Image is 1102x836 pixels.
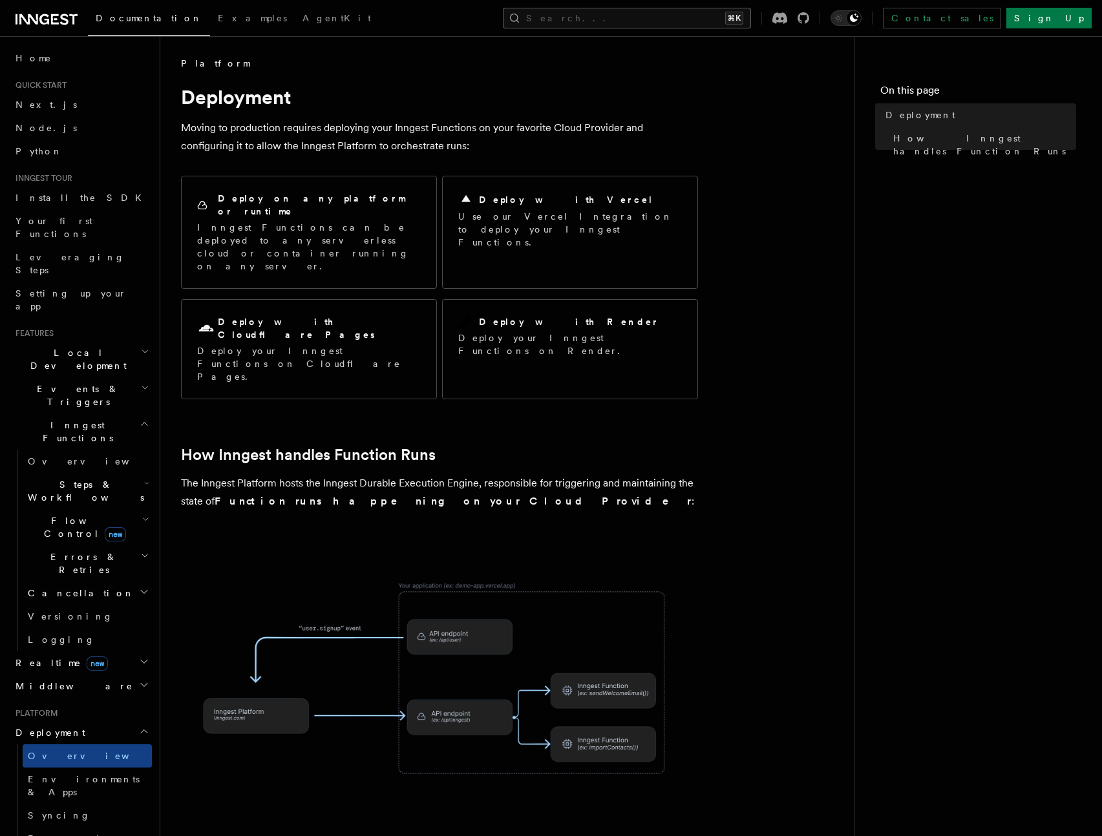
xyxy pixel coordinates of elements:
h2: Deploy with Cloudflare Pages [218,315,421,341]
a: How Inngest handles Function Runs [888,127,1076,163]
span: new [87,656,108,671]
button: Middleware [10,674,152,698]
button: Search...⌘K [503,8,751,28]
span: Flow Control [23,514,142,540]
a: Versioning [23,605,152,628]
a: Node.js [10,116,152,140]
a: Your first Functions [10,209,152,246]
span: Deployment [10,726,85,739]
a: Syncing [23,804,152,827]
p: Use our Vercel Integration to deploy your Inngest Functions. [458,210,682,249]
span: Logging [28,634,95,645]
h2: Deploy on any platform or runtime [218,192,421,218]
p: The Inngest Platform hosts the Inngest Durable Execution Engine, responsible for triggering and m... [181,474,698,510]
span: Overview [28,456,161,466]
span: new [105,527,126,541]
a: Overview [23,744,152,768]
p: Deploy your Inngest Functions on Cloudflare Pages. [197,344,421,383]
span: Local Development [10,346,141,372]
button: Flow Controlnew [23,509,152,545]
h2: Deploy with Vercel [479,193,653,206]
a: Deployment [880,103,1076,127]
p: Deploy your Inngest Functions on Render. [458,331,682,357]
span: Python [16,146,63,156]
span: Platform [181,57,249,70]
a: Deploy on any platform or runtimeInngest Functions can be deployed to any serverless cloud or con... [181,176,437,289]
a: Python [10,140,152,163]
span: Syncing [28,810,90,820]
strong: Function runs happening on your Cloud Provider [215,495,692,507]
span: Quick start [10,80,67,90]
kbd: ⌘K [725,12,743,25]
button: Realtimenew [10,651,152,674]
span: Platform [10,708,58,718]
a: Contact sales [883,8,1001,28]
a: Deploy with Cloudflare PagesDeploy your Inngest Functions on Cloudflare Pages. [181,299,437,399]
span: Leveraging Steps [16,252,125,275]
span: How Inngest handles Function Runs [893,132,1076,158]
button: Local Development [10,341,152,377]
a: Next.js [10,93,152,116]
span: Setting up your app [16,288,127,311]
button: Toggle dark mode [831,10,862,26]
span: AgentKit [302,13,371,23]
span: Steps & Workflows [23,478,144,504]
a: Sign Up [1006,8,1092,28]
p: Moving to production requires deploying your Inngest Functions on your favorite Cloud Provider an... [181,119,698,155]
svg: Cloudflare [197,320,215,338]
a: How Inngest handles Function Runs [181,446,436,464]
a: Documentation [88,4,210,36]
span: Middleware [10,680,133,693]
button: Events & Triggers [10,377,152,413]
h2: Deploy with Render [479,315,659,328]
a: Setting up your app [10,282,152,318]
span: Documentation [96,13,202,23]
span: Realtime [10,656,108,669]
span: Overview [28,751,161,761]
p: Inngest Functions can be deployed to any serverless cloud or container running on any server. [197,221,421,273]
span: Environments & Apps [28,774,140,797]
span: Examples [218,13,287,23]
a: Deploy with RenderDeploy your Inngest Functions on Render. [442,299,698,399]
a: Home [10,47,152,70]
h4: On this page [880,83,1076,103]
button: Inngest Functions [10,413,152,450]
span: Features [10,328,54,339]
button: Errors & Retries [23,545,152,581]
span: Versioning [28,611,113,622]
span: Inngest tour [10,173,72,183]
span: Node.js [16,123,77,133]
button: Steps & Workflows [23,473,152,509]
span: Errors & Retries [23,550,140,576]
span: Inngest Functions [10,419,140,444]
a: Logging [23,628,152,651]
img: The Inngest Platform communicates with your deployed Inngest Functions by sending requests to you... [181,544,698,813]
span: Install the SDK [16,193,149,203]
div: Inngest Functions [10,450,152,651]
a: Overview [23,450,152,473]
span: Events & Triggers [10,382,141,408]
a: Environments & Apps [23,768,152,804]
a: Install the SDK [10,186,152,209]
span: Home [16,52,52,65]
a: Leveraging Steps [10,246,152,282]
a: AgentKit [295,4,379,35]
span: Deployment [885,109,955,121]
span: Cancellation [23,587,134,600]
span: Next.js [16,99,77,110]
h1: Deployment [181,85,698,109]
a: Examples [210,4,295,35]
span: Your first Functions [16,216,92,239]
a: Deploy with VercelUse our Vercel Integration to deploy your Inngest Functions. [442,176,698,289]
button: Cancellation [23,581,152,605]
button: Deployment [10,721,152,744]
